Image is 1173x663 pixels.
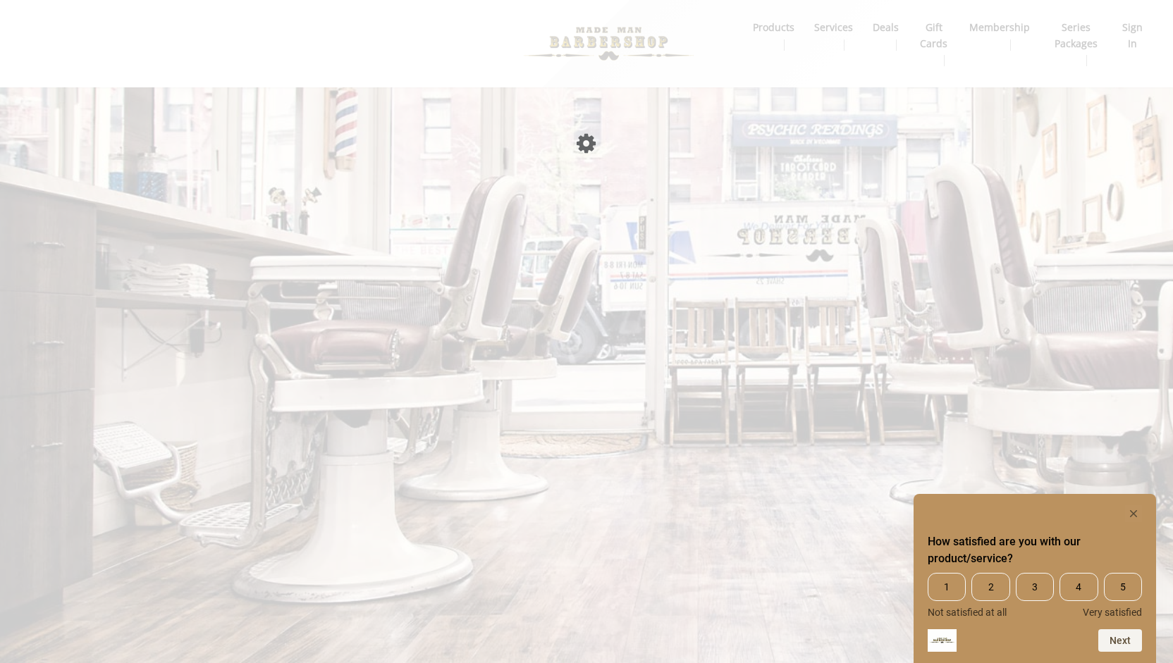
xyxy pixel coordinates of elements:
[1104,573,1142,601] span: 5
[1125,505,1142,522] button: Hide survey
[928,505,1142,652] div: How satisfied are you with our product/service? Select an option from 1 to 5, with 1 being Not sa...
[1083,607,1142,618] span: Very satisfied
[928,573,966,601] span: 1
[928,533,1142,567] h2: How satisfied are you with our product/service? Select an option from 1 to 5, with 1 being Not sa...
[1060,573,1098,601] span: 4
[928,607,1007,618] span: Not satisfied at all
[971,573,1009,601] span: 2
[1016,573,1054,601] span: 3
[928,573,1142,618] div: How satisfied are you with our product/service? Select an option from 1 to 5, with 1 being Not sa...
[1098,629,1142,652] button: Next question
